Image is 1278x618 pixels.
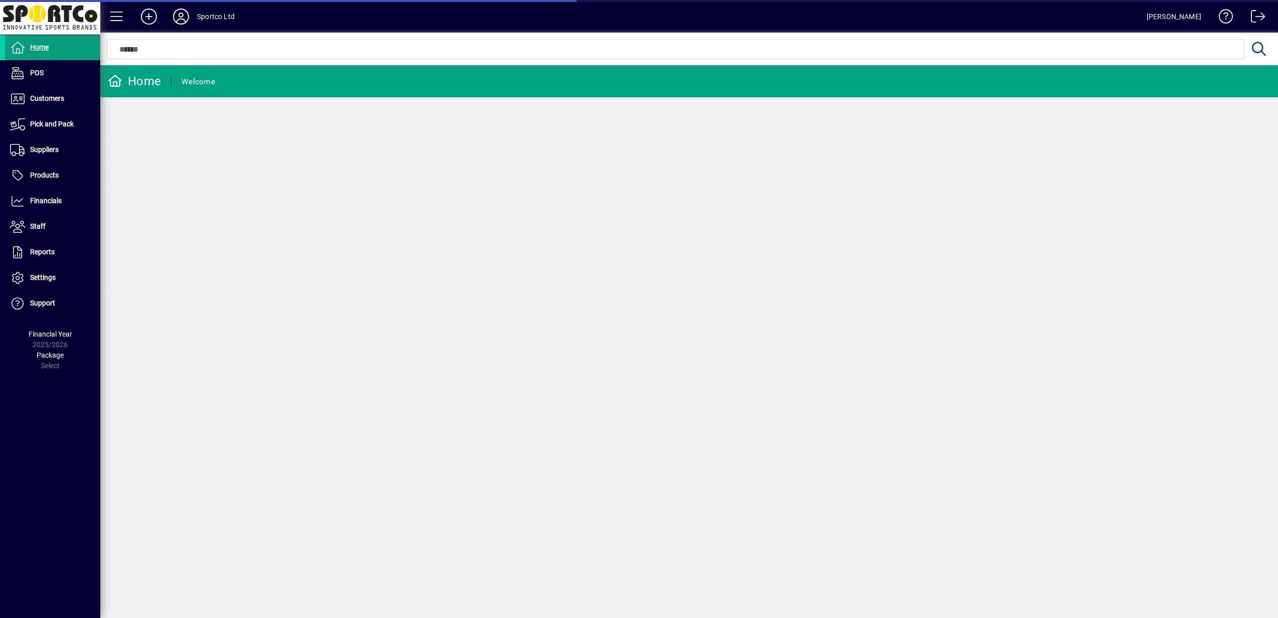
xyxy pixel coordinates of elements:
[5,137,100,163] a: Suppliers
[5,214,100,239] a: Staff
[30,171,59,179] span: Products
[5,112,100,137] a: Pick and Pack
[29,330,72,338] span: Financial Year
[1211,2,1233,35] a: Knowledge Base
[30,69,44,77] span: POS
[5,61,100,86] a: POS
[30,248,55,256] span: Reports
[5,163,100,188] a: Products
[197,9,235,25] div: Sportco Ltd
[5,265,100,290] a: Settings
[5,189,100,214] a: Financials
[30,43,49,51] span: Home
[108,73,161,89] div: Home
[30,197,62,205] span: Financials
[133,8,165,26] button: Add
[37,351,64,359] span: Package
[165,8,197,26] button: Profile
[181,74,215,90] div: Welcome
[5,240,100,265] a: Reports
[30,94,64,102] span: Customers
[30,222,46,230] span: Staff
[1243,2,1265,35] a: Logout
[30,299,55,307] span: Support
[30,120,74,128] span: Pick and Pack
[5,291,100,316] a: Support
[30,273,56,281] span: Settings
[5,86,100,111] a: Customers
[30,145,59,153] span: Suppliers
[1147,9,1201,25] div: [PERSON_NAME]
